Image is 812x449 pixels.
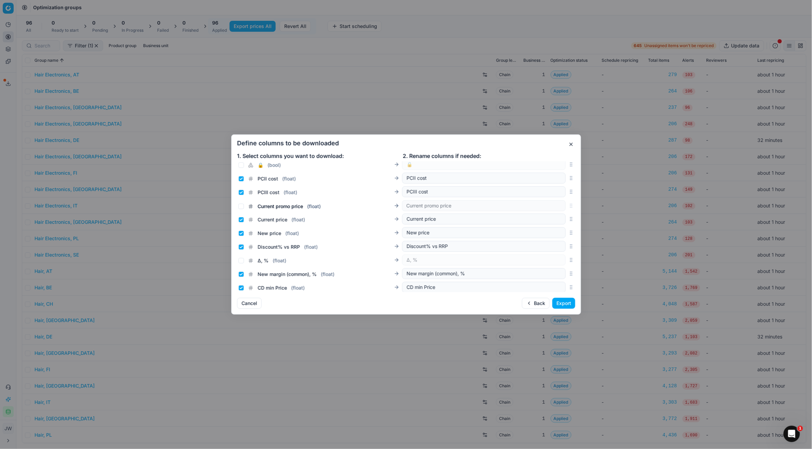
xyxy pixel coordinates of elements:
[237,140,575,146] h2: Define columns to be downloaded
[273,257,286,264] span: ( float )
[784,426,800,442] iframe: Intercom live chat
[282,175,296,182] span: ( float )
[258,285,287,291] span: CD min Price
[403,152,568,160] div: 2. Rename columns if needed:
[258,162,263,169] span: 🔒
[237,298,262,309] button: Cancel
[258,189,279,196] span: PCIII cost
[237,152,403,160] div: 1. Select columns you want to download:
[522,298,550,309] button: Back
[258,175,278,182] span: PCII cost
[258,271,317,278] span: New margin (common), %
[284,189,297,196] span: ( float )
[304,244,318,250] span: ( float )
[552,298,575,309] button: Export
[798,426,803,431] span: 1
[258,257,269,264] span: Δ, %
[291,285,305,291] span: ( float )
[258,230,281,237] span: New price
[258,244,300,250] span: Discount% vs RRP
[321,271,334,278] span: ( float )
[258,216,287,223] span: Current price
[267,162,281,169] span: ( bool )
[307,203,321,210] span: ( float )
[291,216,305,223] span: ( float )
[258,203,303,210] span: Current promo price
[285,230,299,237] span: ( float )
